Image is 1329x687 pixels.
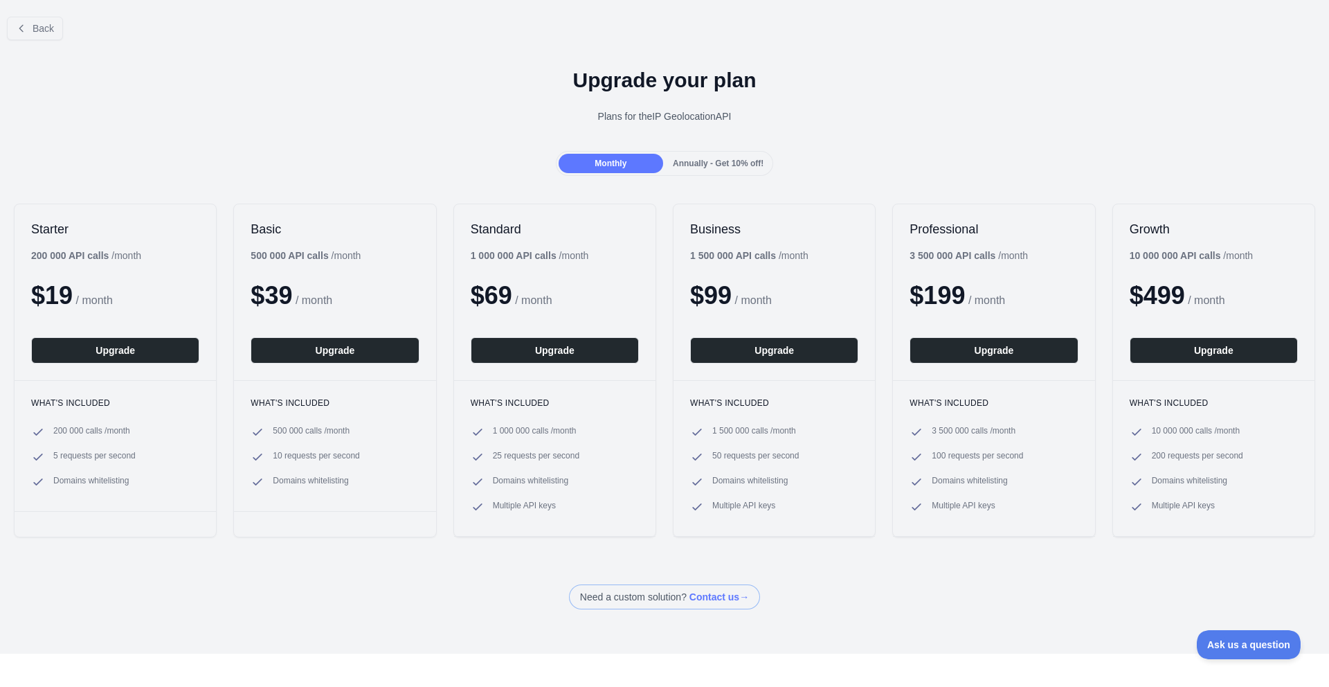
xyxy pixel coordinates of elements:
iframe: Toggle Customer Support [1197,630,1301,659]
h2: Business [690,221,858,238]
b: 3 500 000 API calls [910,250,995,261]
span: $ 99 [690,281,732,310]
div: / month [471,249,589,262]
b: 1 000 000 API calls [471,250,557,261]
span: $ 199 [910,281,965,310]
h2: Professional [910,221,1078,238]
b: 1 500 000 API calls [690,250,776,261]
h2: Standard [471,221,639,238]
div: / month [910,249,1028,262]
div: / month [690,249,808,262]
